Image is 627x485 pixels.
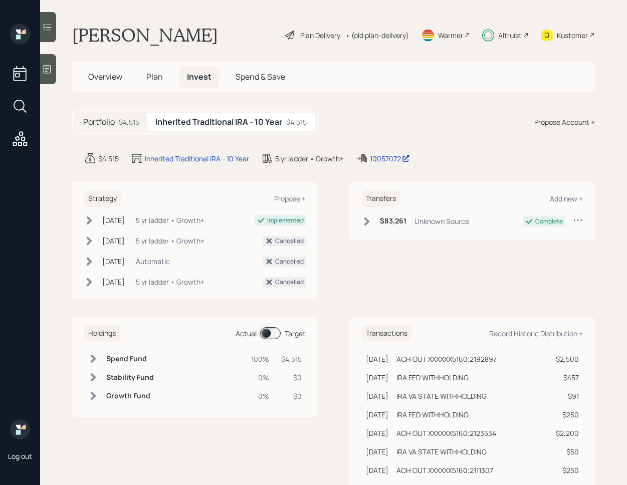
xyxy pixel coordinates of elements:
div: Altruist [498,30,522,41]
h6: Strategy [84,190,121,207]
div: $250 [555,409,579,420]
div: Target [285,328,306,339]
div: $4,515 [281,354,302,364]
div: [DATE] [366,465,388,475]
h6: $83,261 [380,217,406,225]
div: [DATE] [366,372,388,383]
div: ACH OUT XXXXXX5160;2123534 [396,428,496,438]
div: Actual [236,328,257,339]
h6: Growth Fund [106,392,154,400]
span: Overview [88,71,122,82]
div: 10057072 [370,153,410,164]
h5: Portfolio [83,117,115,127]
div: Log out [8,451,32,461]
div: 5 yr ladder • Growth+ [136,235,204,246]
h6: Holdings [84,325,120,342]
div: Unknown Source [414,216,469,226]
div: $0 [281,372,302,383]
div: Inherited Traditional IRA - 10 Year [145,153,249,164]
div: 0% [251,372,269,383]
div: $91 [555,391,579,401]
div: $4,515 [286,117,307,127]
div: IRA FED WITHHOLDING [396,372,469,383]
div: $2,500 [555,354,579,364]
div: IRA FED WITHHOLDING [396,409,469,420]
div: [DATE] [366,354,388,364]
div: 5 yr ladder • Growth+ [275,153,344,164]
div: Implemented [267,216,304,225]
div: Complete [535,217,563,226]
div: $4,515 [119,117,139,127]
div: ACH OUT XXXXXX5160;2111307 [396,465,493,475]
h6: Spend Fund [106,355,154,363]
div: [DATE] [102,215,125,225]
div: [DATE] [366,428,388,438]
div: [DATE] [366,409,388,420]
div: IRA VA STATE WITHHOLDING [396,446,487,457]
div: Automatic [136,256,170,267]
div: [DATE] [102,235,125,246]
div: Propose Account + [534,117,595,127]
h6: Stability Fund [106,373,154,382]
div: [DATE] [102,256,125,267]
div: $50 [555,446,579,457]
div: 0% [251,391,269,401]
h6: Transactions [362,325,411,342]
img: retirable_logo.png [10,419,30,439]
div: Plan Delivery [300,30,340,41]
div: $250 [555,465,579,475]
div: 100% [251,354,269,364]
div: Propose + [274,194,306,203]
div: Warmer [438,30,463,41]
div: $457 [555,372,579,383]
div: • (old plan-delivery) [345,30,409,41]
div: Cancelled [275,257,304,266]
h5: Inherited Traditional IRA - 10 Year [155,117,282,127]
span: Spend & Save [236,71,285,82]
div: [DATE] [366,446,388,457]
div: Cancelled [275,278,304,287]
span: Plan [146,71,163,82]
div: $4,515 [98,153,119,164]
div: [DATE] [366,391,388,401]
div: 5 yr ladder • Growth+ [136,277,204,287]
h1: [PERSON_NAME] [72,24,218,46]
div: [DATE] [102,277,125,287]
div: Kustomer [557,30,588,41]
div: $0 [281,391,302,401]
div: Record Historic Distribution + [489,329,583,338]
div: Cancelled [275,236,304,246]
div: $2,200 [555,428,579,438]
h6: Transfers [362,190,400,207]
div: ACH OUT XXXXXX5160;2192897 [396,354,497,364]
span: Invest [187,71,212,82]
div: Add new + [550,194,583,203]
div: 5 yr ladder • Growth+ [136,215,204,225]
div: IRA VA STATE WITHHOLDING [396,391,487,401]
